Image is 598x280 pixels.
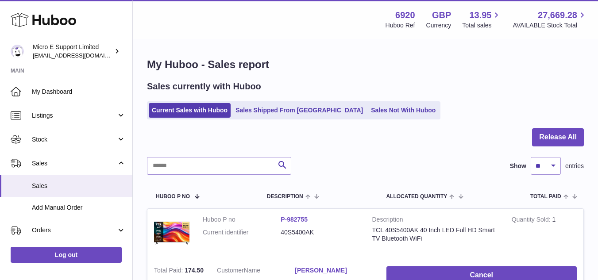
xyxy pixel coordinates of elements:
[538,9,577,21] span: 27,669.28
[32,182,126,190] span: Sales
[154,267,185,276] strong: Total Paid
[32,111,116,120] span: Listings
[512,216,552,225] strong: Quantity Sold
[462,9,502,30] a: 13.95 Total sales
[185,267,204,274] span: 174.50
[372,215,498,226] strong: Description
[203,215,281,224] dt: Huboo P no
[154,215,189,251] img: $_57.JPG
[217,267,244,274] span: Customer
[149,103,231,118] a: Current Sales with Huboo
[530,194,561,199] span: Total paid
[11,247,122,263] a: Log out
[505,209,583,260] td: 1
[32,226,116,234] span: Orders
[32,159,116,168] span: Sales
[147,81,261,92] h2: Sales currently with Huboo
[11,45,24,58] img: contact@micropcsupport.com
[281,228,359,237] dd: 40S5400AK
[33,43,112,60] div: Micro E Support Limited
[372,226,498,243] div: TCL 40S5400AK 40 Inch LED Full HD Smart TV Bluetooth WiFi
[33,52,130,59] span: [EMAIL_ADDRESS][DOMAIN_NAME]
[395,9,415,21] strong: 6920
[295,266,373,275] a: [PERSON_NAME]
[232,103,366,118] a: Sales Shipped From [GEOGRAPHIC_DATA]
[426,21,451,30] div: Currency
[32,203,126,212] span: Add Manual Order
[565,162,584,170] span: entries
[32,135,116,144] span: Stock
[513,9,587,30] a: 27,669.28 AVAILABLE Stock Total
[203,228,281,237] dt: Current identifier
[281,216,308,223] a: P-982755
[147,58,584,72] h1: My Huboo - Sales report
[469,9,491,21] span: 13.95
[386,21,415,30] div: Huboo Ref
[510,162,526,170] label: Show
[386,194,447,199] span: ALLOCATED Quantity
[368,103,439,118] a: Sales Not With Huboo
[532,128,584,146] button: Release All
[513,21,587,30] span: AVAILABLE Stock Total
[462,21,502,30] span: Total sales
[156,194,190,199] span: Huboo P no
[267,194,303,199] span: Description
[32,88,126,96] span: My Dashboard
[432,9,451,21] strong: GBP
[217,266,295,277] dt: Name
